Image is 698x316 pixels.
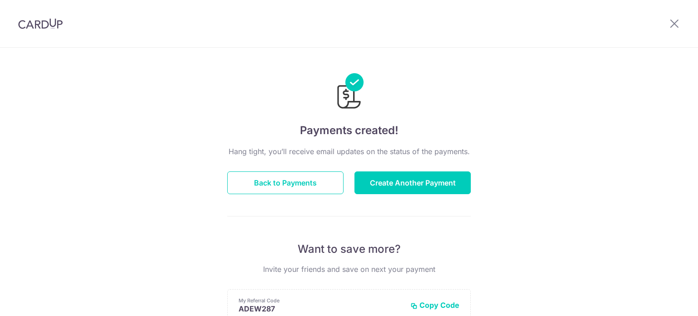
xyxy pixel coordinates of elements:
[227,242,471,256] p: Want to save more?
[18,18,63,29] img: CardUp
[239,304,403,313] p: ADEW287
[334,73,364,111] img: Payments
[227,264,471,275] p: Invite your friends and save on next your payment
[239,297,403,304] p: My Referral Code
[227,146,471,157] p: Hang tight, you’ll receive email updates on the status of the payments.
[410,301,459,310] button: Copy Code
[227,122,471,139] h4: Payments created!
[354,171,471,194] button: Create Another Payment
[227,171,344,194] button: Back to Payments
